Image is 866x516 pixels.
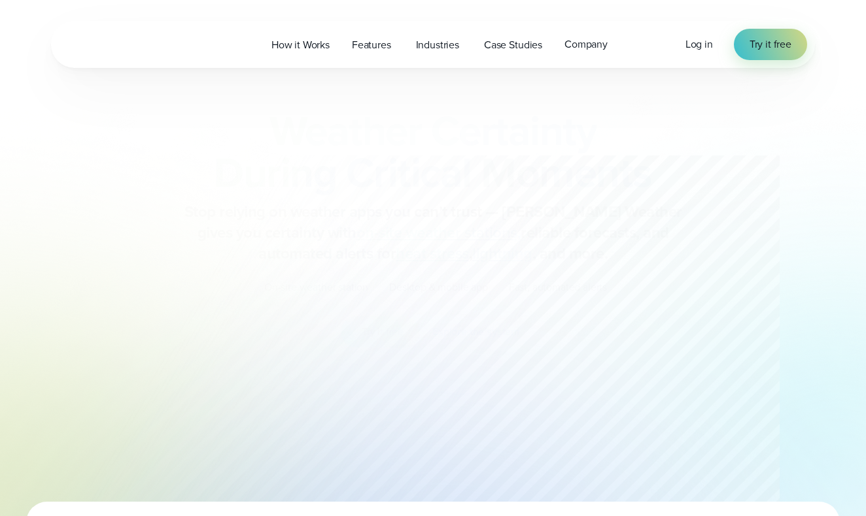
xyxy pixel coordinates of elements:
span: Company [564,37,608,52]
a: Try it free [734,29,807,60]
a: How it Works [260,31,341,58]
span: Industries [416,37,459,53]
a: Log in [685,37,713,52]
span: How it Works [271,37,330,53]
span: Try it free [750,37,791,52]
span: Features [352,37,391,53]
span: Case Studies [484,37,542,53]
a: Case Studies [473,31,553,58]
